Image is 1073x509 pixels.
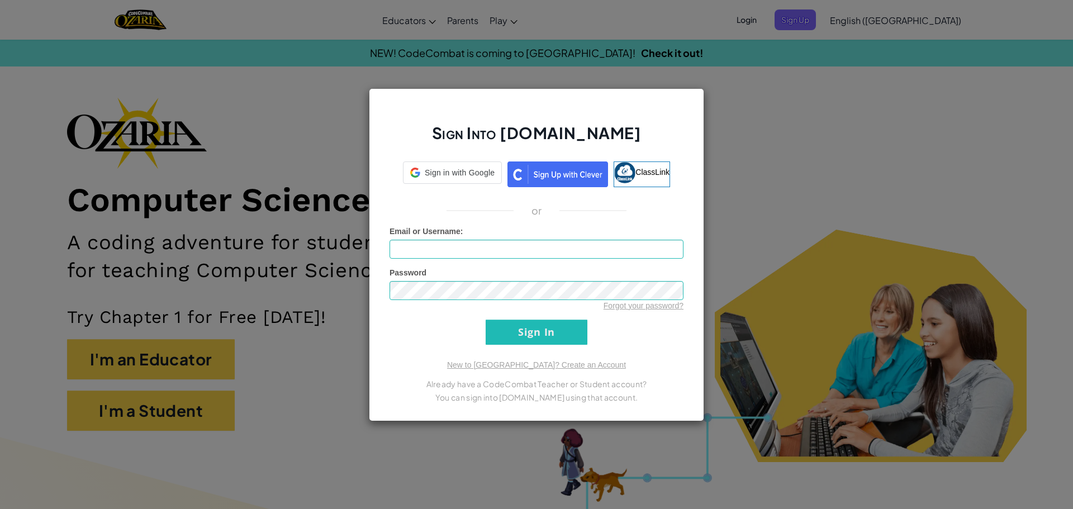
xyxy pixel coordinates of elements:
p: Already have a CodeCombat Teacher or Student account? [390,377,683,391]
div: Sign in with Google [403,161,502,184]
a: Forgot your password? [604,301,683,310]
label: : [390,226,463,237]
a: Sign in with Google [403,161,502,187]
span: Sign in with Google [425,167,495,178]
a: New to [GEOGRAPHIC_DATA]? Create an Account [447,360,626,369]
span: Email or Username [390,227,460,236]
p: or [531,204,542,217]
input: Sign In [486,320,587,345]
p: You can sign into [DOMAIN_NAME] using that account. [390,391,683,404]
span: ClassLink [635,167,670,176]
img: clever_sso_button@2x.png [507,161,608,187]
h2: Sign Into [DOMAIN_NAME] [390,122,683,155]
span: Password [390,268,426,277]
img: classlink-logo-small.png [614,162,635,183]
